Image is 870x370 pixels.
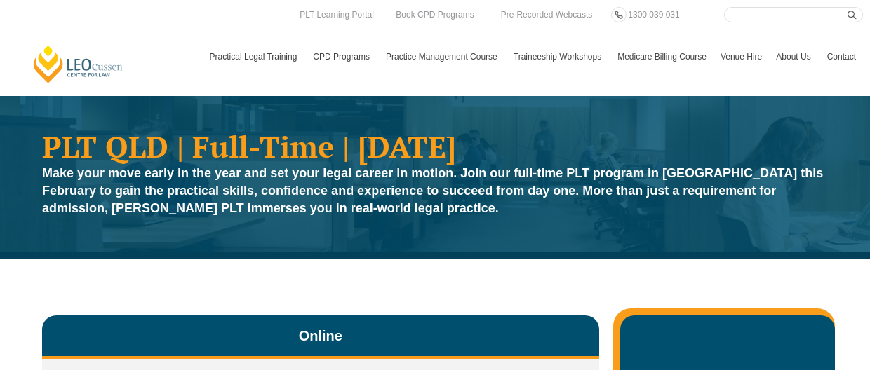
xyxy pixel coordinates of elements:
[299,326,342,345] span: Online
[203,36,307,77] a: Practical Legal Training
[624,7,683,22] a: 1300 039 031
[42,166,823,215] strong: Make your move early in the year and set your legal career in motion. Join our full-time PLT prog...
[32,44,125,84] a: [PERSON_NAME] Centre for Law
[714,36,769,77] a: Venue Hire
[820,36,863,77] a: Contact
[42,131,828,161] h1: PLT QLD | Full-Time | [DATE]
[497,7,596,22] a: Pre-Recorded Webcasts
[392,7,477,22] a: Book CPD Programs
[610,36,714,77] a: Medicare Billing Course
[296,7,377,22] a: PLT Learning Portal
[628,10,679,20] span: 1300 039 031
[379,36,507,77] a: Practice Management Course
[769,36,819,77] a: About Us
[507,36,610,77] a: Traineeship Workshops
[306,36,379,77] a: CPD Programs
[776,276,835,335] iframe: LiveChat chat widget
